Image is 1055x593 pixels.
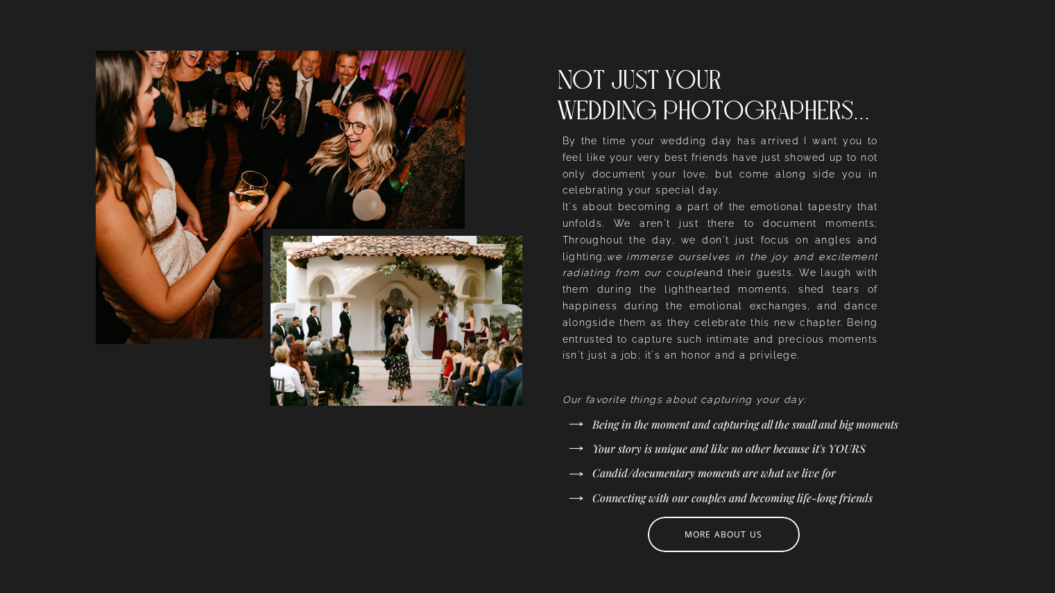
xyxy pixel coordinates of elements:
[664,530,783,542] a: More about us
[592,418,1023,530] p: Being in the moment and capturing all the small and big moments Your story is unique and like no ...
[563,133,878,371] p: By the time your wedding day has arrived I want you to feel like your very best friends have just...
[558,65,898,94] h2: Not just your wedding photographers...
[563,394,807,405] i: Our favorite things about capturing your day:
[563,251,878,279] i: we immerse ourselves in the joy and excitement radiating from our couple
